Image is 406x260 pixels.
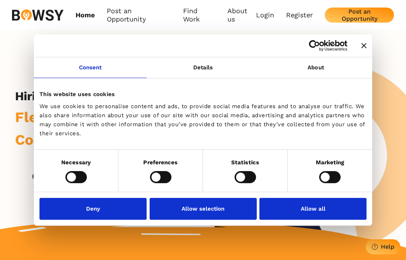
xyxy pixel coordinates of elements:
[282,40,347,51] a: Usercentrics Cookiebot - opens in a new window
[256,11,274,19] a: Login
[150,198,257,220] button: Allow selection
[39,198,147,220] button: Deny
[325,8,394,23] button: Post an Opportunity
[15,109,76,125] span: Flexible.
[366,239,400,254] button: Help
[286,11,313,19] a: Register
[381,243,394,250] div: Help
[15,89,129,103] h2: Hiring made simple.
[39,90,367,99] div: This website uses cookies
[361,43,367,48] button: Close banner
[259,198,367,220] button: Allow all
[316,159,344,166] strong: Marketing
[147,57,259,78] a: Details
[143,159,177,166] strong: Preferences
[231,159,259,166] strong: Statistics
[76,7,95,24] a: Home
[12,9,64,21] img: svg%3e
[61,159,91,166] strong: Necessary
[32,173,64,180] div: Find talent
[15,169,81,184] button: Find talent
[259,57,372,78] a: About
[331,8,388,22] div: Post an Opportunity
[34,57,147,78] a: Consent
[15,131,119,148] span: Cost effective.
[39,102,367,138] div: We use cookies to personalise content and ads, to provide social media features and to analyse ou...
